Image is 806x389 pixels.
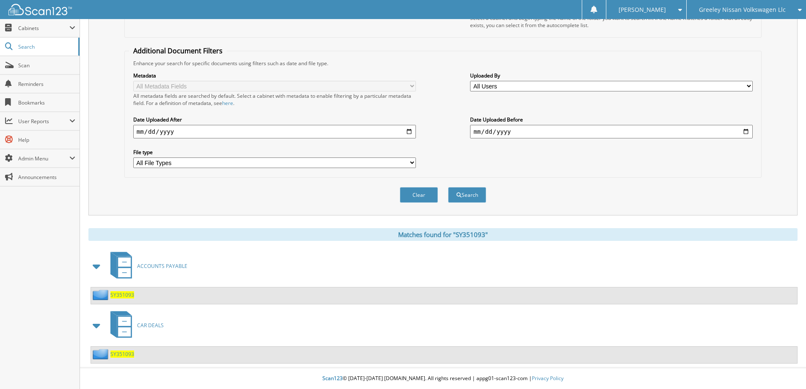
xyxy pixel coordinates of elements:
[137,322,164,329] span: CAR DEALS
[137,262,187,270] span: ACCOUNTS PAYABLE
[18,118,69,125] span: User Reports
[88,228,798,241] div: Matches found for "SY351093"
[532,375,564,382] a: Privacy Policy
[18,136,75,143] span: Help
[18,155,69,162] span: Admin Menu
[470,14,753,29] div: Select a cabinet and begin typing the name of the folder you want to search in. If the name match...
[110,350,134,358] a: SY351093
[400,187,438,203] button: Clear
[133,92,416,107] div: All metadata fields are searched by default. Select a cabinet with metadata to enable filtering b...
[110,291,134,298] a: SY351093
[322,375,343,382] span: Scan123
[129,60,757,67] div: Enhance your search for specific documents using filters such as date and file type.
[619,7,666,12] span: [PERSON_NAME]
[80,368,806,389] div: © [DATE]-[DATE] [DOMAIN_NAME]. All rights reserved | appg01-scan123-com |
[18,43,74,50] span: Search
[133,125,416,138] input: start
[18,80,75,88] span: Reminders
[18,174,75,181] span: Announcements
[18,62,75,69] span: Scan
[133,116,416,123] label: Date Uploaded After
[699,7,786,12] span: Greeley Nissan Volkswagen Llc
[470,125,753,138] input: end
[764,348,806,389] iframe: Chat Widget
[470,116,753,123] label: Date Uploaded Before
[8,4,72,15] img: scan123-logo-white.svg
[222,99,233,107] a: here
[93,349,110,359] img: folder2.png
[93,290,110,300] img: folder2.png
[448,187,486,203] button: Search
[18,25,69,32] span: Cabinets
[133,149,416,156] label: File type
[129,46,227,55] legend: Additional Document Filters
[105,249,187,283] a: ACCOUNTS PAYABLE
[133,72,416,79] label: Metadata
[105,309,164,342] a: CAR DEALS
[470,72,753,79] label: Uploaded By
[18,99,75,106] span: Bookmarks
